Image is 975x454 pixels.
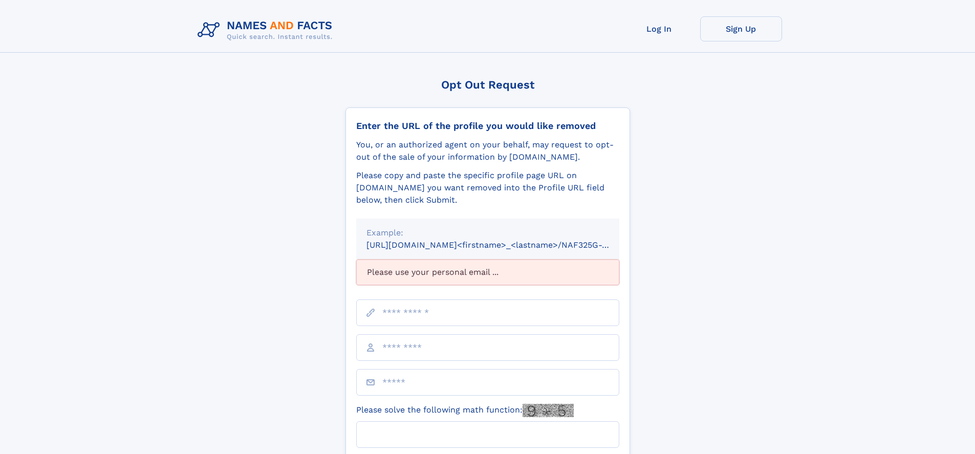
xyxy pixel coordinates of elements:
div: Enter the URL of the profile you would like removed [356,120,619,132]
div: You, or an authorized agent on your behalf, may request to opt-out of the sale of your informatio... [356,139,619,163]
small: [URL][DOMAIN_NAME]<firstname>_<lastname>/NAF325G-xxxxxxxx [366,240,639,250]
div: Example: [366,227,609,239]
label: Please solve the following math function: [356,404,574,417]
a: Sign Up [700,16,782,41]
div: Please copy and paste the specific profile page URL on [DOMAIN_NAME] you want removed into the Pr... [356,169,619,206]
img: Logo Names and Facts [193,16,341,44]
div: Opt Out Request [345,78,630,91]
a: Log In [618,16,700,41]
div: Please use your personal email ... [356,260,619,285]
